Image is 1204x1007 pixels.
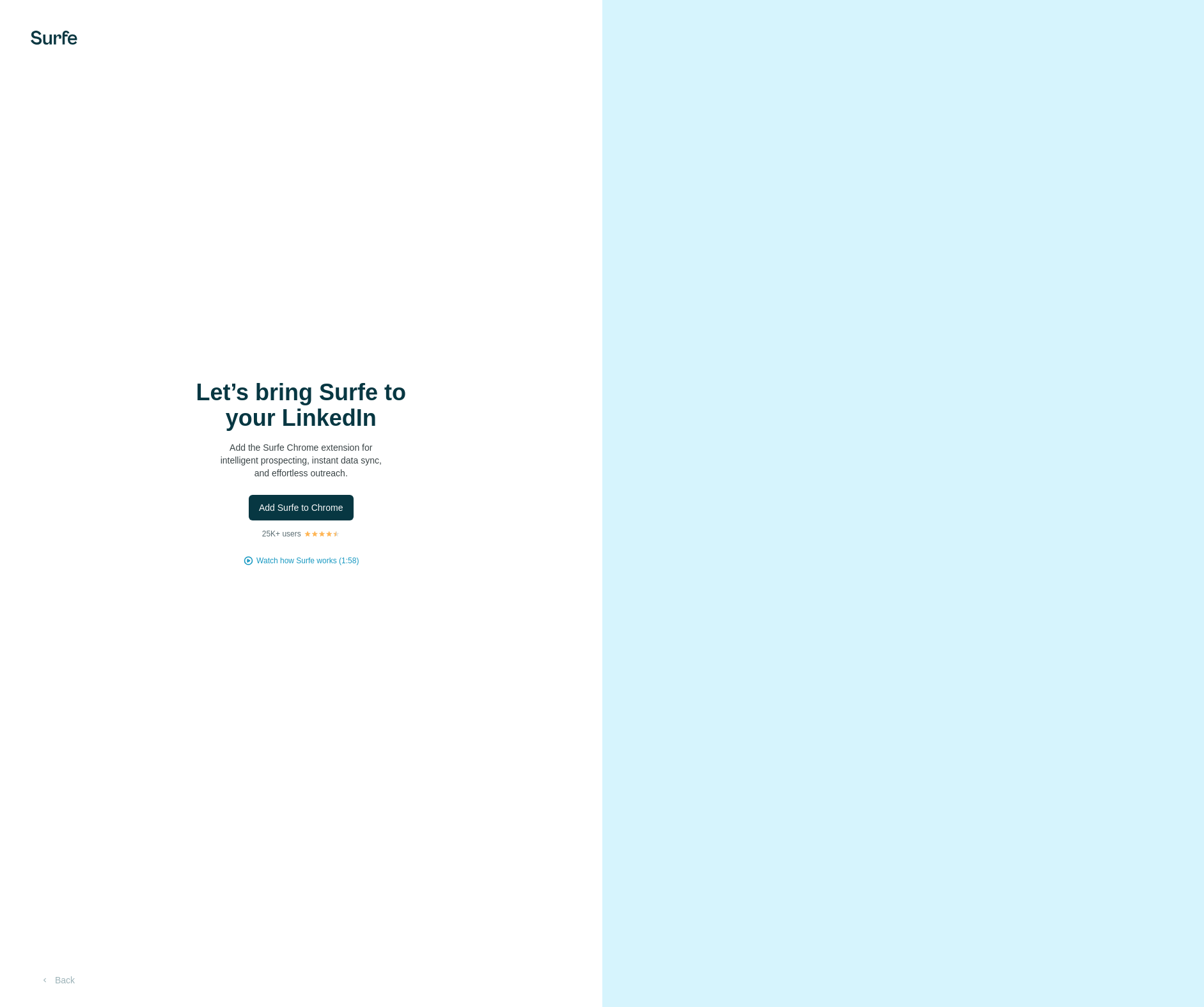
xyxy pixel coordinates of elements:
h1: Let’s bring Surfe to your LinkedIn [173,380,429,431]
img: Rating Stars [304,530,340,538]
button: Watch how Surfe works (1:58) [256,555,359,566]
button: Back [31,969,84,992]
button: Add Surfe to Chrome [249,495,354,520]
img: Surfe's logo [31,31,77,45]
p: Add the Surfe Chrome extension for intelligent prospecting, instant data sync, and effortless out... [173,441,429,480]
p: 25K+ users [262,528,301,540]
span: Add Surfe to Chrome [259,501,343,514]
